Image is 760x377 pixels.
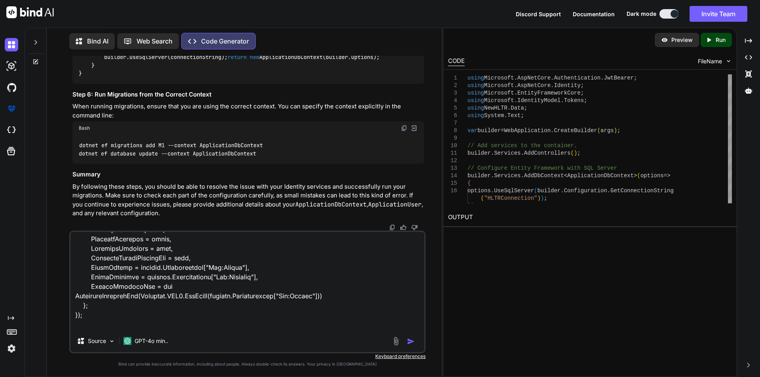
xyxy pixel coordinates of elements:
[72,90,424,99] h3: Step 6: Run Migrations from the Correct Context
[514,90,517,96] span: .
[70,232,424,330] textarea: lorem Ipsumdolo.SitAmeTcon.Adipiscingelit.SedDoeius; tempo Incididun.UtlAboReet.Dolorema; aliqu E...
[448,187,457,195] div: 16
[228,54,247,61] span: return
[524,172,564,179] span: AddDbContext
[554,75,600,81] span: Authentication
[448,165,457,172] div: 13
[725,58,732,64] img: chevron down
[514,75,517,81] span: .
[517,97,560,104] span: IdentityModel
[490,150,494,156] span: .
[537,195,540,201] span: )
[514,97,517,104] span: .
[72,102,424,120] p: When running migrations, ensure that you are using the correct context. You can specify the conte...
[604,75,634,81] span: JwtBearer
[627,10,656,18] span: Dark mode
[467,75,484,81] span: using
[511,105,524,111] span: Data
[448,157,457,165] div: 12
[661,36,668,44] img: preview
[481,195,484,201] span: (
[517,82,551,89] span: AspNetCore
[137,36,173,46] p: Web Search
[448,112,457,119] div: 6
[467,105,484,111] span: using
[79,125,90,131] span: Bash
[123,337,131,345] img: GPT-4o mini
[494,150,521,156] span: Services
[6,6,54,18] img: Bind AI
[448,135,457,142] div: 9
[448,97,457,104] div: 4
[467,97,484,104] span: using
[574,150,577,156] span: )
[517,90,581,96] span: EntityFrameworkCore
[467,172,491,179] span: builder
[467,188,491,194] span: options
[544,195,547,201] span: ;
[368,201,422,208] code: ApplicationUser
[577,150,580,156] span: ;
[448,89,457,97] div: 3
[554,127,597,134] span: CreateBuilder
[516,10,561,18] button: Discord Support
[69,353,426,360] p: Keyboard preferences
[87,36,108,46] p: Bind AI
[560,97,564,104] span: .
[597,127,600,134] span: (
[79,141,263,157] code: dotnet ef migrations add M1 --context ApplicationDbContext dotnet ef database update --context Ap...
[600,75,604,81] span: .
[201,36,249,46] p: Code Generator
[448,202,457,210] div: 17
[484,105,507,111] span: NewHLTR
[477,127,501,134] span: builder
[467,150,491,156] span: builder
[584,97,587,104] span: ;
[5,59,18,73] img: darkAi-studio
[484,112,504,119] span: System
[401,125,407,131] img: copy
[537,188,560,194] span: builder
[517,75,551,81] span: AspNetCore
[484,75,514,81] span: Microsoft
[108,338,115,345] img: Pick Models
[663,172,670,179] span: =>
[573,10,615,18] button: Documentation
[448,82,457,89] div: 2
[448,172,457,180] div: 14
[551,127,554,134] span: .
[448,74,457,82] div: 1
[448,150,457,157] div: 11
[72,182,424,218] p: By following these steps, you should be able to resolve the issue with your Identity services and...
[467,112,484,119] span: using
[564,97,583,104] span: Tokens
[540,195,543,201] span: )
[494,172,521,179] span: Services
[467,127,477,134] span: var
[514,82,517,89] span: .
[448,57,465,66] div: CODE
[524,105,527,111] span: ;
[570,150,574,156] span: (
[634,172,637,179] span: >
[564,188,607,194] span: Configuration
[573,11,615,17] span: Documentation
[637,172,640,179] span: (
[600,127,614,134] span: args
[716,36,726,44] p: Run
[690,6,747,22] button: Invite Team
[501,127,504,134] span: =
[521,150,524,156] span: .
[534,188,537,194] span: (
[467,82,484,89] span: using
[467,90,484,96] span: using
[467,142,577,149] span: // Add services to the container.
[135,337,168,345] p: GPT-4o min..
[521,172,524,179] span: .
[521,112,524,119] span: ;
[567,172,634,179] span: ApplicationDbContext
[407,337,415,345] img: icon
[448,119,457,127] div: 7
[698,57,722,65] span: FileName
[69,361,426,367] p: Bind can provide inaccurate information, including about people. Always double-check its answers....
